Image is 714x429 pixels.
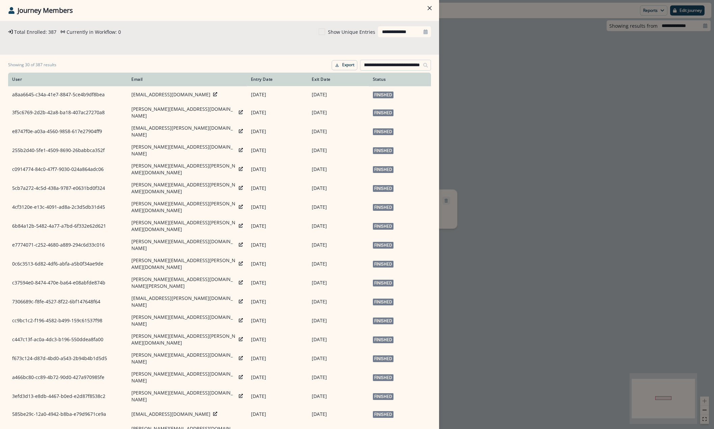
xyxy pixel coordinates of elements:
[8,160,127,179] td: c0914774-84c0-47f7-9030-024a864adc06
[8,217,127,235] td: 6b84a12b-5482-4a77-a7bd-6f332e62d621
[131,352,236,365] p: [PERSON_NAME][EMAIL_ADDRESS][DOMAIN_NAME]
[131,333,236,346] p: [PERSON_NAME][EMAIL_ADDRESS][PERSON_NAME][DOMAIN_NAME]
[8,292,127,311] td: 7306689c-f8fe-4527-8f22-6bf147648f64
[342,62,354,67] p: Export
[251,279,304,286] p: [DATE]
[131,389,236,403] p: [PERSON_NAME][EMAIL_ADDRESS][DOMAIN_NAME]
[312,77,364,82] div: Exit Date
[8,179,127,198] td: 5cb7a272-4c5d-438a-9787-e0631bd0f324
[131,125,236,138] p: [EMAIL_ADDRESS][PERSON_NAME][DOMAIN_NAME]
[251,109,304,116] p: [DATE]
[131,200,236,214] p: [PERSON_NAME][EMAIL_ADDRESS][PERSON_NAME][DOMAIN_NAME]
[373,92,393,98] span: Finished
[312,336,364,343] p: [DATE]
[131,238,236,252] p: [PERSON_NAME][EMAIL_ADDRESS][DOMAIN_NAME]
[131,295,236,308] p: [EMAIL_ADDRESS][PERSON_NAME][DOMAIN_NAME]
[373,261,393,268] span: Finished
[312,374,364,381] p: [DATE]
[251,374,304,381] p: [DATE]
[251,166,304,173] p: [DATE]
[251,147,304,154] p: [DATE]
[8,198,127,217] td: 4cf3120e-e13c-4091-ad8a-2c3d5db31d45
[8,62,56,67] h1: Showing 30 of 387 results
[312,166,364,173] p: [DATE]
[251,91,304,98] p: [DATE]
[131,162,236,176] p: [PERSON_NAME][EMAIL_ADDRESS][PERSON_NAME][DOMAIN_NAME]
[8,330,127,349] td: c447c13f-ac0a-4dc3-b196-550ddea8fa00
[312,393,364,400] p: [DATE]
[312,128,364,135] p: [DATE]
[251,355,304,362] p: [DATE]
[118,28,121,35] p: 0
[373,147,393,154] span: Finished
[251,260,304,267] p: [DATE]
[131,144,236,157] p: [PERSON_NAME][EMAIL_ADDRESS][DOMAIN_NAME]
[332,60,357,70] button: Export
[373,411,393,418] span: Finished
[373,242,393,249] span: Finished
[251,317,304,324] p: [DATE]
[12,77,123,82] div: User
[251,242,304,248] p: [DATE]
[312,204,364,210] p: [DATE]
[251,411,304,418] p: [DATE]
[48,28,56,35] p: 387
[373,336,393,343] span: Finished
[328,28,375,35] p: Show Unique Entries
[131,276,236,289] p: [PERSON_NAME][EMAIL_ADDRESS][DOMAIN_NAME][PERSON_NAME]
[251,336,304,343] p: [DATE]
[18,5,73,16] p: Journey Members
[8,122,127,141] td: e8747f0e-a03a-4560-9858-617e27904ff9
[251,185,304,192] p: [DATE]
[131,219,236,233] p: [PERSON_NAME][EMAIL_ADDRESS][PERSON_NAME][DOMAIN_NAME]
[312,91,364,98] p: [DATE]
[8,368,127,387] td: a466bc80-cc89-4b72-90d0-427a970985fe
[8,311,127,330] td: cc9bc1c2-f196-4582-b499-159c61537f98
[131,106,236,119] p: [PERSON_NAME][EMAIL_ADDRESS][DOMAIN_NAME]
[8,349,127,368] td: f673c124-d87d-4bd0-a543-2b94b4b1d5d5
[8,86,127,103] td: a8aa6645-c34a-41e7-8847-5ce4b9df8bea
[312,109,364,116] p: [DATE]
[131,314,236,327] p: [PERSON_NAME][EMAIL_ADDRESS][DOMAIN_NAME]
[312,355,364,362] p: [DATE]
[373,109,393,116] span: Finished
[131,77,243,82] div: Email
[14,28,47,35] p: Total Enrolled:
[131,411,210,418] p: [EMAIL_ADDRESS][DOMAIN_NAME]
[373,355,393,362] span: Finished
[312,279,364,286] p: [DATE]
[131,181,236,195] p: [PERSON_NAME][EMAIL_ADDRESS][PERSON_NAME][DOMAIN_NAME]
[373,299,393,305] span: Finished
[67,28,117,35] p: Currently in Workflow:
[373,185,393,192] span: Finished
[373,318,393,324] span: Finished
[312,185,364,192] p: [DATE]
[424,3,435,14] button: Close
[312,242,364,248] p: [DATE]
[373,166,393,173] span: Finished
[312,260,364,267] p: [DATE]
[251,223,304,229] p: [DATE]
[373,374,393,381] span: Finished
[131,371,236,384] p: [PERSON_NAME][EMAIL_ADDRESS][DOMAIN_NAME]
[373,204,393,211] span: Finished
[373,128,393,135] span: Finished
[251,128,304,135] p: [DATE]
[8,254,127,273] td: 0c6c3513-6d82-4df6-abfa-a5b0f34ae9de
[131,257,236,271] p: [PERSON_NAME][EMAIL_ADDRESS][PERSON_NAME][DOMAIN_NAME]
[373,393,393,400] span: Finished
[8,387,127,406] td: 3efd3d13-e8db-4467-b0ed-e2d87f8538c2
[251,204,304,210] p: [DATE]
[312,317,364,324] p: [DATE]
[312,223,364,229] p: [DATE]
[8,235,127,254] td: e7774071-c252-4680-a889-294c6d33c016
[8,406,127,423] td: 585be29c-12a0-4942-b8ba-e79d9671ce9a
[251,77,304,82] div: Entry Date
[373,77,427,82] div: Status
[8,273,127,292] td: c37594e0-8474-470e-ba64-e08abfde874b
[8,103,127,122] td: 3f5c6769-2d2b-42a8-ba18-407ac27270a8
[8,141,127,160] td: 255b2d40-5fe1-4509-8690-26babbca352f
[251,393,304,400] p: [DATE]
[312,411,364,418] p: [DATE]
[312,298,364,305] p: [DATE]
